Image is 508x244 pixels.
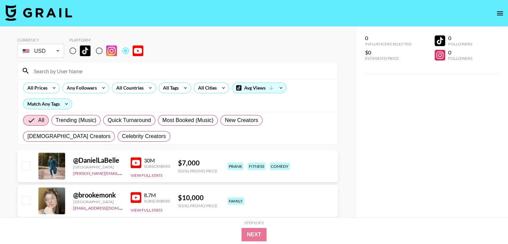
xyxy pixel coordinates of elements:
[232,83,286,93] div: Avg Views
[225,116,258,124] span: New Creators
[19,45,63,57] div: USD
[131,173,162,178] button: View Full Stats
[131,157,141,168] img: YouTube
[38,116,44,124] span: All
[5,5,72,21] img: Grail Talent
[448,56,472,61] div: Followers
[30,66,334,76] input: Search by User Name
[106,45,117,56] img: Instagram
[144,157,170,164] div: 30M
[80,45,91,56] img: TikTok
[17,37,64,42] div: Currency
[73,164,123,169] div: [GEOGRAPHIC_DATA]
[23,99,72,109] div: Match Any Tags
[144,164,170,169] div: Subscribers
[73,204,140,211] a: [EMAIL_ADDRESS][DOMAIN_NAME]
[178,168,217,173] div: Song Promo Price
[178,194,217,202] div: $ 10,000
[448,49,472,56] div: 0
[69,37,149,42] div: Platform
[227,162,243,170] div: prank
[144,199,170,204] div: Subscribers
[194,83,218,93] div: All Cities
[131,208,162,213] button: View Full Stats
[365,41,411,46] div: Influencers Selected
[247,162,266,170] div: fitness
[475,211,500,236] iframe: Drift Widget Chat Controller
[23,83,49,93] div: All Prices
[162,116,213,124] span: Most Booked (Music)
[178,203,217,208] div: Song Promo Price
[241,228,267,241] button: Next
[122,132,166,140] span: Celebrity Creators
[365,49,411,56] div: $0
[144,192,170,199] div: 8.7M
[27,132,111,140] span: [DEMOGRAPHIC_DATA] Creators
[493,7,507,20] button: open drawer
[448,35,472,41] div: 0
[270,162,290,170] div: comedy
[73,169,172,176] a: [PERSON_NAME][EMAIL_ADDRESS][DOMAIN_NAME]
[56,116,97,124] span: Trending (Music)
[365,35,411,41] div: 0
[63,83,98,93] div: Any Followers
[365,56,411,61] div: Estimated Price
[73,191,123,199] div: @ brookemonk
[73,156,123,164] div: @ DanielLaBelle
[108,116,151,124] span: Quick Turnaround
[73,199,123,204] div: [GEOGRAPHIC_DATA]
[159,83,180,93] div: All Tags
[131,192,141,203] img: YouTube
[448,41,472,46] div: Followers
[227,197,244,205] div: family
[244,220,264,225] div: Step 1 of 2
[112,83,145,93] div: All Countries
[178,159,217,167] div: $ 7,000
[133,45,143,56] img: YouTube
